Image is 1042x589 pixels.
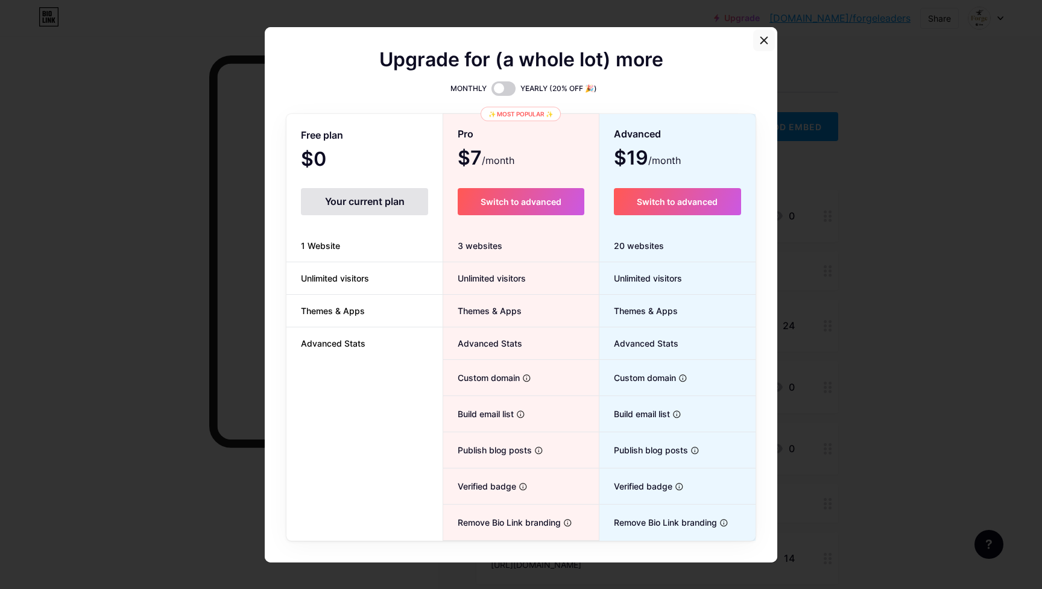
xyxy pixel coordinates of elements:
span: $19 [614,151,681,168]
span: Publish blog posts [443,444,532,456]
span: /month [482,153,514,168]
span: MONTHLY [450,83,487,95]
span: $0 [301,152,359,169]
span: Themes & Apps [599,304,678,317]
button: Switch to advanced [458,188,584,215]
span: Upgrade for (a whole lot) more [379,52,663,67]
span: $7 [458,151,514,168]
span: Advanced Stats [286,337,380,350]
span: YEARLY (20% OFF 🎉) [520,83,597,95]
span: Free plan [301,125,343,146]
button: Switch to advanced [614,188,741,215]
span: Unlimited visitors [443,272,526,285]
span: Build email list [599,408,670,420]
span: Verified badge [599,480,672,493]
div: ✨ Most popular ✨ [481,107,561,121]
span: Themes & Apps [286,304,379,317]
span: Switch to advanced [481,197,561,207]
span: Pro [458,124,473,145]
span: Unlimited visitors [286,272,384,285]
div: 3 websites [443,230,598,262]
span: Themes & Apps [443,304,522,317]
span: Unlimited visitors [599,272,682,285]
div: Your current plan [301,188,428,215]
span: Remove Bio Link branding [443,516,561,529]
span: Publish blog posts [599,444,688,456]
span: Custom domain [599,371,676,384]
span: Build email list [443,408,514,420]
span: Remove Bio Link branding [599,516,717,529]
span: Advanced Stats [599,337,678,350]
span: Custom domain [443,371,520,384]
span: Switch to advanced [637,197,718,207]
span: Advanced Stats [443,337,522,350]
div: 20 websites [599,230,756,262]
span: /month [648,153,681,168]
span: Advanced [614,124,661,145]
span: 1 Website [286,239,355,252]
span: Verified badge [443,480,516,493]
